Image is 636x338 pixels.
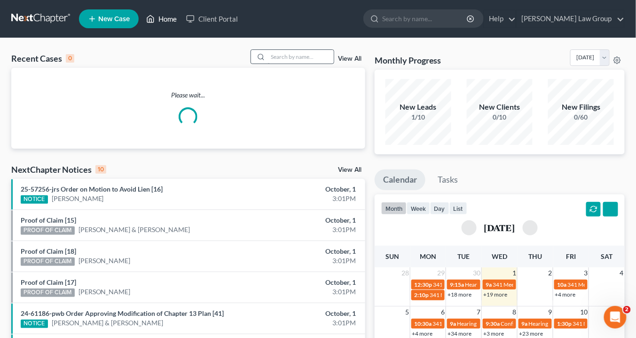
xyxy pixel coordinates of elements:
button: month [381,202,407,215]
div: 1/10 [385,113,451,122]
div: PROOF OF CLAIM [21,226,75,235]
span: 6 [440,306,446,318]
input: Search by name... [268,50,334,64]
span: 9a [486,281,492,288]
span: Wed [492,252,507,260]
a: +18 more [448,291,471,298]
a: 24-61186-pwb Order Approving Modification of Chapter 13 Plan [41] [21,309,224,317]
a: 25-57256-jrs Order on Motion to Avoid Lien [16] [21,185,163,193]
span: New Case [98,16,130,23]
a: +3 more [483,330,504,337]
button: list [449,202,467,215]
div: October, 1 [251,247,356,256]
span: 341 Meeting for [PERSON_NAME][US_STATE] [433,281,546,288]
div: 3:01PM [251,318,356,328]
a: Client Portal [181,10,243,27]
div: New Clients [467,102,533,113]
a: Help [484,10,516,27]
span: Fri [566,252,576,260]
span: 8 [511,306,517,318]
span: Mon [420,252,436,260]
p: Please wait... [11,90,365,100]
a: [PERSON_NAME] Law Group [517,10,624,27]
a: +23 more [519,330,543,337]
a: Tasks [430,169,467,190]
div: PROOF OF CLAIM [21,258,75,266]
div: Recent Cases [11,53,74,64]
span: 10 [579,306,589,318]
a: Proof of Claim [17] [21,278,76,286]
div: New Leads [385,102,451,113]
a: View All [338,56,361,62]
a: [PERSON_NAME] [79,287,131,297]
span: 2:10p [414,291,429,298]
div: 0 [66,54,74,63]
div: PROOF OF CLAIM [21,289,75,297]
a: Proof of Claim [18] [21,247,76,255]
a: [PERSON_NAME] [79,256,131,266]
span: 4 [619,267,625,279]
div: NOTICE [21,195,48,204]
span: 10a [557,281,566,288]
div: 3:01PM [251,194,356,203]
span: Hearing for [PERSON_NAME] [465,281,538,288]
a: Calendar [375,169,425,190]
span: 9 [547,306,553,318]
span: 10:30a [414,320,432,327]
span: 9:30a [486,320,500,327]
span: 28 [400,267,410,279]
span: 9a [521,320,527,327]
div: October, 1 [251,216,356,225]
span: 12:30p [414,281,432,288]
span: 30 [472,267,481,279]
span: 341 Meeting for [PERSON_NAME] [430,291,514,298]
div: October, 1 [251,309,356,318]
span: Sun [385,252,399,260]
span: 7 [476,306,481,318]
button: week [407,202,430,215]
a: +19 more [483,291,507,298]
span: 2 [547,267,553,279]
div: 10 [95,165,106,174]
a: [PERSON_NAME] & [PERSON_NAME] [52,318,164,328]
div: 3:01PM [251,287,356,297]
a: Proof of Claim [15] [21,216,76,224]
div: 3:01PM [251,256,356,266]
h2: [DATE] [484,223,515,233]
span: 341 Meeting for [PERSON_NAME] [493,281,577,288]
span: 1 [511,267,517,279]
span: Sat [601,252,612,260]
span: Tue [458,252,470,260]
div: October, 1 [251,278,356,287]
span: 29 [436,267,446,279]
a: Home [141,10,181,27]
span: 9:15a [450,281,464,288]
span: 3 [583,267,589,279]
div: 3:01PM [251,225,356,234]
span: Thu [528,252,542,260]
span: Hearing for [PERSON_NAME] [457,320,530,327]
a: +34 more [448,330,471,337]
a: View All [338,167,361,173]
a: [PERSON_NAME] [52,194,104,203]
div: NOTICE [21,320,48,328]
span: 2 [623,306,631,314]
span: 341 Meeting for [PERSON_NAME] [432,320,517,327]
a: [PERSON_NAME] & [PERSON_NAME] [79,225,190,234]
h3: Monthly Progress [375,55,441,66]
div: New Filings [548,102,614,113]
span: 1:30p [557,320,572,327]
input: Search by name... [382,10,468,27]
div: 0/60 [548,113,614,122]
div: October, 1 [251,185,356,194]
button: day [430,202,449,215]
iframe: Intercom live chat [604,306,627,329]
div: NextChapter Notices [11,164,106,175]
div: 0/10 [467,113,533,122]
span: 9a [450,320,456,327]
a: +4 more [555,291,575,298]
span: 5 [404,306,410,318]
a: +4 more [412,330,432,337]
